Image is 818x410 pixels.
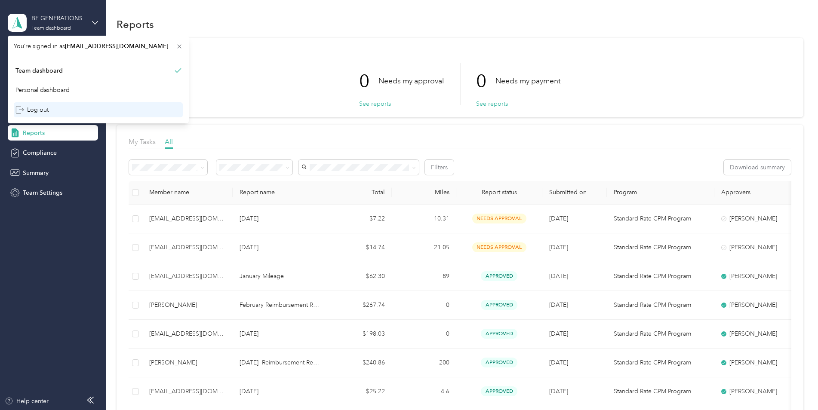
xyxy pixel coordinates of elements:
p: Standard Rate CPM Program [614,358,707,367]
p: Needs my approval [378,76,444,86]
span: approved [481,386,517,396]
h1: My Tasks [129,54,791,63]
h1: Reports [117,20,154,29]
td: $7.22 [327,205,392,233]
span: Reports [23,129,45,138]
td: 4.6 [392,377,456,406]
p: Standard Rate CPM Program [614,329,707,339]
span: Summary [23,168,49,177]
div: [EMAIL_ADDRESS][DOMAIN_NAME] [149,387,226,396]
div: [PERSON_NAME] [721,243,793,252]
td: $267.74 [327,291,392,320]
span: [DATE] [549,272,568,280]
td: Standard Rate CPM Program [607,291,714,320]
td: $25.22 [327,377,392,406]
span: [DATE] [549,215,568,222]
span: My Tasks [129,138,156,146]
td: 21.05 [392,233,456,262]
button: Help center [5,397,49,406]
p: Standard Rate CPM Program [614,272,707,281]
span: You’re signed in as [14,42,183,51]
p: January Mileage [240,272,320,281]
span: approved [481,358,517,367]
th: Member name [142,181,233,205]
div: Miles [399,189,449,196]
span: [DATE] [549,359,568,366]
div: [PERSON_NAME] [721,358,793,367]
div: Log out [15,105,49,114]
p: Standard Rate CPM Program [614,243,707,252]
td: $62.30 [327,262,392,291]
th: Submitted on [542,181,607,205]
th: Program [607,181,714,205]
p: Standard Rate CPM Program [614,387,707,396]
td: $240.86 [327,349,392,377]
p: 0 [476,63,495,99]
p: [DATE] [240,214,320,223]
div: [PERSON_NAME] [721,272,793,281]
p: Needs my payment [495,76,560,86]
div: [PERSON_NAME] [721,387,793,396]
span: Compliance [23,148,57,157]
td: 0 [392,320,456,349]
span: needs approval [472,242,526,252]
td: 89 [392,262,456,291]
span: approved [481,300,517,310]
td: Standard Rate CPM Program [607,205,714,233]
p: [DATE] [240,329,320,339]
p: Standard Rate CPM Program [614,214,707,223]
span: [DATE] [549,244,568,251]
p: [DATE] [240,387,320,396]
td: Standard Rate CPM Program [607,262,714,291]
div: [PERSON_NAME] [721,329,793,339]
td: $14.74 [327,233,392,262]
div: [PERSON_NAME] [149,358,226,367]
div: Team dashboard [15,66,63,75]
td: 200 [392,349,456,377]
button: Download summary [724,160,791,175]
span: approved [481,329,517,339]
td: 10.31 [392,205,456,233]
div: Total [334,189,385,196]
td: Standard Rate CPM Program [607,377,714,406]
p: [DATE] [240,243,320,252]
span: Report status [463,189,535,196]
span: [EMAIL_ADDRESS][DOMAIN_NAME] [65,43,168,50]
button: Filters [425,160,454,175]
span: [DATE] [549,301,568,309]
div: Member name [149,189,226,196]
div: [PERSON_NAME] [721,214,793,223]
button: See reports [476,99,508,108]
div: [EMAIL_ADDRESS][DOMAIN_NAME] [149,214,226,223]
td: Standard Rate CPM Program [607,320,714,349]
p: Standard Rate CPM Program [614,300,707,310]
div: [EMAIL_ADDRESS][DOMAIN_NAME] [149,329,226,339]
div: Personal dashboard [15,86,70,95]
th: Approvers [714,181,800,205]
p: [DATE]- Reimbursement Report- [PERSON_NAME] [240,358,320,367]
span: Team Settings [23,188,62,197]
div: BF GENERATIONS [31,14,85,23]
td: $198.03 [327,320,392,349]
p: February Reimbursement Report [240,300,320,310]
th: Report name [233,181,327,205]
td: 0 [392,291,456,320]
button: See reports [359,99,391,108]
p: 0 [359,63,378,99]
span: approved [481,271,517,281]
iframe: Everlance-gr Chat Button Frame [770,362,818,410]
div: [EMAIL_ADDRESS][DOMAIN_NAME] [149,243,226,252]
span: All [165,138,173,146]
div: [EMAIL_ADDRESS][DOMAIN_NAME] [149,272,226,281]
span: [DATE] [549,330,568,337]
span: [DATE] [549,388,568,395]
td: Standard Rate CPM Program [607,233,714,262]
div: [PERSON_NAME] [149,300,226,310]
span: needs approval [472,214,526,223]
div: [PERSON_NAME] [721,300,793,310]
td: Standard Rate CPM Program [607,349,714,377]
div: Team dashboard [31,26,71,31]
